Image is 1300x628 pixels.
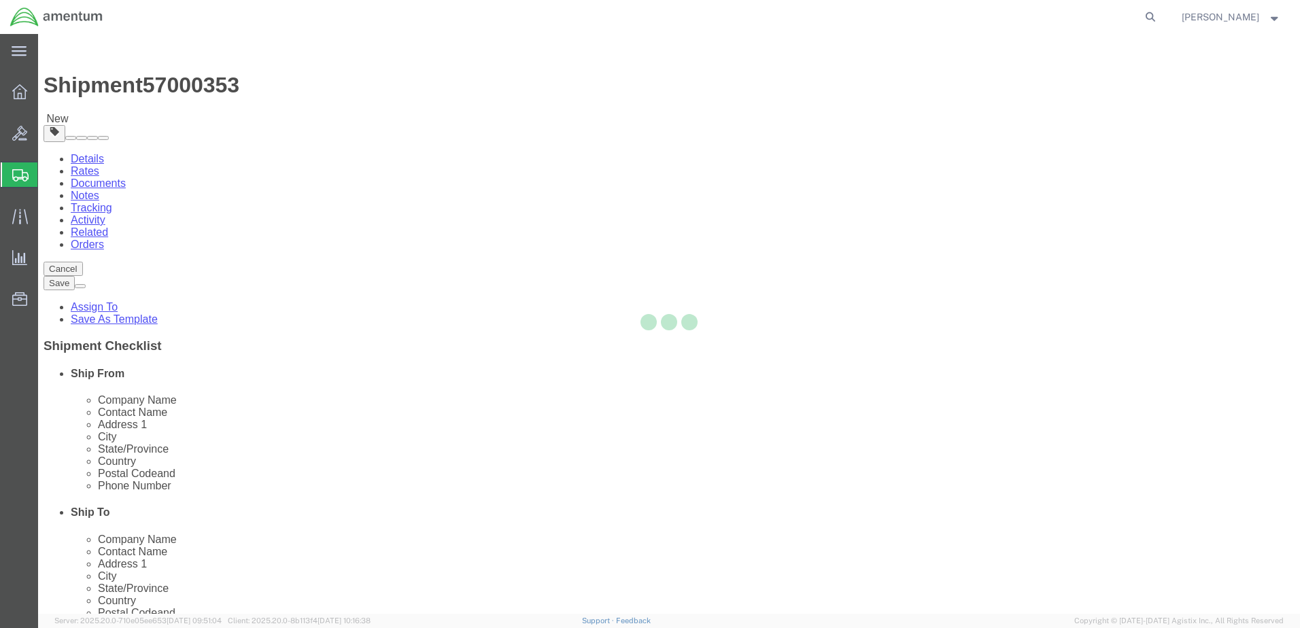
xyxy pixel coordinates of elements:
[1181,9,1282,25] button: [PERSON_NAME]
[167,616,222,625] span: [DATE] 09:51:04
[54,616,222,625] span: Server: 2025.20.0-710e05ee653
[318,616,371,625] span: [DATE] 10:16:38
[1182,10,1259,24] span: Scott Meyers
[1074,615,1284,627] span: Copyright © [DATE]-[DATE] Agistix Inc., All Rights Reserved
[10,7,103,27] img: logo
[616,616,651,625] a: Feedback
[228,616,371,625] span: Client: 2025.20.0-8b113f4
[582,616,616,625] a: Support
